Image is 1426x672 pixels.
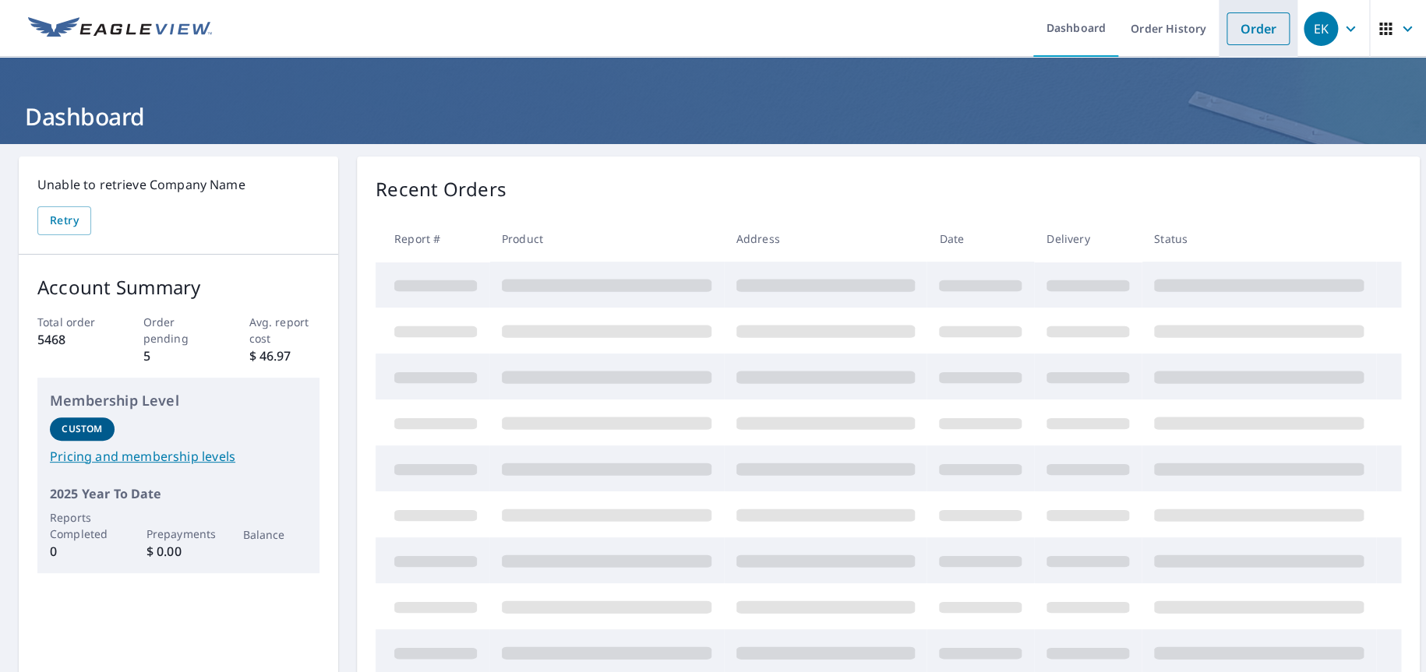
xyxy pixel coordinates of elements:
p: Total order [37,314,108,330]
th: Report # [376,216,489,262]
a: Order [1227,12,1290,45]
p: Unable to retrieve Company Name [37,175,319,194]
th: Product [489,216,724,262]
img: EV Logo [28,17,212,40]
span: Retry [50,211,79,230]
th: Date [927,216,1034,262]
p: Balance [243,526,308,543]
button: Retry [37,206,91,235]
p: Custom [62,422,102,436]
p: 5468 [37,330,108,349]
p: Account Summary [37,273,319,301]
p: 5 [143,347,214,365]
p: Avg. report cost [249,314,320,347]
th: Delivery [1034,216,1142,262]
h1: Dashboard [19,100,1407,132]
p: 0 [50,542,115,561]
p: 2025 Year To Date [50,484,307,503]
th: Status [1142,216,1376,262]
p: Order pending [143,314,214,347]
div: EK [1304,12,1338,46]
p: $ 0.00 [146,542,211,561]
p: Prepayments [146,526,211,542]
p: $ 46.97 [249,347,320,365]
p: Membership Level [50,390,307,411]
p: Recent Orders [376,175,507,203]
p: Reports Completed [50,509,115,542]
th: Address [724,216,927,262]
a: Pricing and membership levels [50,447,307,466]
